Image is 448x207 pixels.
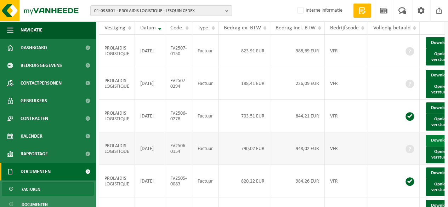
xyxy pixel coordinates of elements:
[99,100,135,132] td: PROLAIDIS LOGISTIQUE
[325,100,368,132] td: VFR
[135,35,165,67] td: [DATE]
[165,35,192,67] td: FV2507-0150
[270,35,325,67] td: 988,69 EUR
[21,57,62,74] span: Bedrijfsgegevens
[21,92,47,110] span: Gebruikers
[325,67,368,100] td: VFR
[270,165,325,197] td: 984,26 EUR
[296,5,342,16] label: Interne informatie
[198,25,208,31] span: Type
[270,100,325,132] td: 844,21 EUR
[104,25,125,31] span: Vestiging
[165,165,192,197] td: FV2505-0083
[165,132,192,165] td: FV2506-0154
[21,110,48,127] span: Contracten
[224,25,261,31] span: Bedrag ex. BTW
[192,100,219,132] td: Factuur
[165,100,192,132] td: FV2506-0278
[373,25,410,31] span: Volledig betaald
[325,35,368,67] td: VFR
[21,39,47,57] span: Dashboard
[99,67,135,100] td: PROLAIDIS LOGISTIQUE
[219,100,270,132] td: 703,51 EUR
[135,132,165,165] td: [DATE]
[325,132,368,165] td: VFR
[21,127,42,145] span: Kalender
[99,132,135,165] td: PROLAIDIS LOGISTIQUE
[21,145,48,163] span: Rapportage
[192,67,219,100] td: Factuur
[135,100,165,132] td: [DATE]
[21,163,51,180] span: Documenten
[219,132,270,165] td: 790,02 EUR
[140,25,156,31] span: Datum
[219,165,270,197] td: 820,22 EUR
[21,21,42,39] span: Navigatie
[276,25,316,31] span: Bedrag incl. BTW
[219,35,270,67] td: 823,91 EUR
[270,67,325,100] td: 226,09 EUR
[219,67,270,100] td: 188,41 EUR
[22,183,40,196] span: Facturen
[330,25,359,31] span: Bedrijfscode
[192,35,219,67] td: Factuur
[135,67,165,100] td: [DATE]
[325,165,368,197] td: VFR
[99,165,135,197] td: PROLAIDIS LOGISTIQUE
[2,182,94,196] a: Facturen
[192,165,219,197] td: Factuur
[270,132,325,165] td: 948,02 EUR
[135,165,165,197] td: [DATE]
[170,25,182,31] span: Code
[192,132,219,165] td: Factuur
[99,35,135,67] td: PROLAIDIS LOGISTIQUE
[90,5,232,16] button: 01-093301 - PROLAIDIS LOGISTIQUE - LESQUIN CEDEX
[21,74,62,92] span: Contactpersonen
[94,6,222,16] span: 01-093301 - PROLAIDIS LOGISTIQUE - LESQUIN CEDEX
[165,67,192,100] td: FV2507-0294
